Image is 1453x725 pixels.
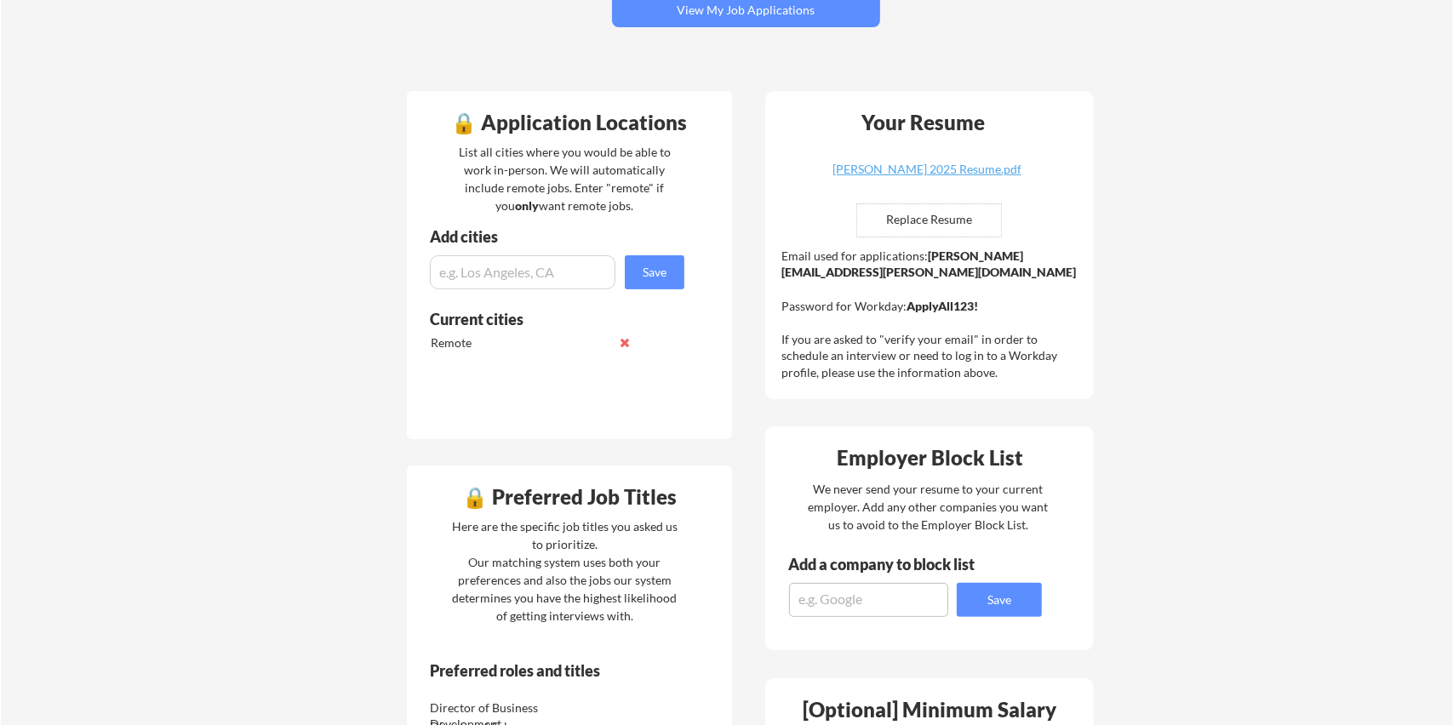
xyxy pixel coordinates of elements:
strong: ApplyAll123! [907,299,978,313]
button: Save [625,255,684,289]
a: [PERSON_NAME] 2025 Resume.pdf [826,163,1028,190]
div: 🔒 Preferred Job Titles [411,487,728,507]
div: Employer Block List [772,448,1089,468]
div: Remote [431,334,610,351]
div: Preferred roles and titles [430,663,661,678]
div: Current cities [430,311,666,327]
div: Add cities [430,229,689,244]
button: Save [957,583,1042,617]
strong: only [515,198,539,213]
input: e.g. Los Angeles, CA [430,255,615,289]
div: We never send your resume to your current employer. Add any other companies you want us to avoid ... [807,480,1050,534]
div: Email used for applications: Password for Workday: If you are asked to "verify your email" in ord... [781,248,1082,381]
div: [PERSON_NAME] 2025 Resume.pdf [826,163,1028,175]
div: Here are the specific job titles you asked us to prioritize. Our matching system uses both your p... [448,517,682,625]
div: 🔒 Application Locations [411,112,728,133]
strong: [PERSON_NAME][EMAIL_ADDRESS][PERSON_NAME][DOMAIN_NAME] [781,248,1076,280]
div: List all cities where you would be able to work in-person. We will automatically include remote j... [448,143,682,214]
div: [Optional] Minimum Salary [771,699,1088,720]
div: Add a company to block list [788,557,1001,572]
div: Your Resume [839,112,1008,133]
